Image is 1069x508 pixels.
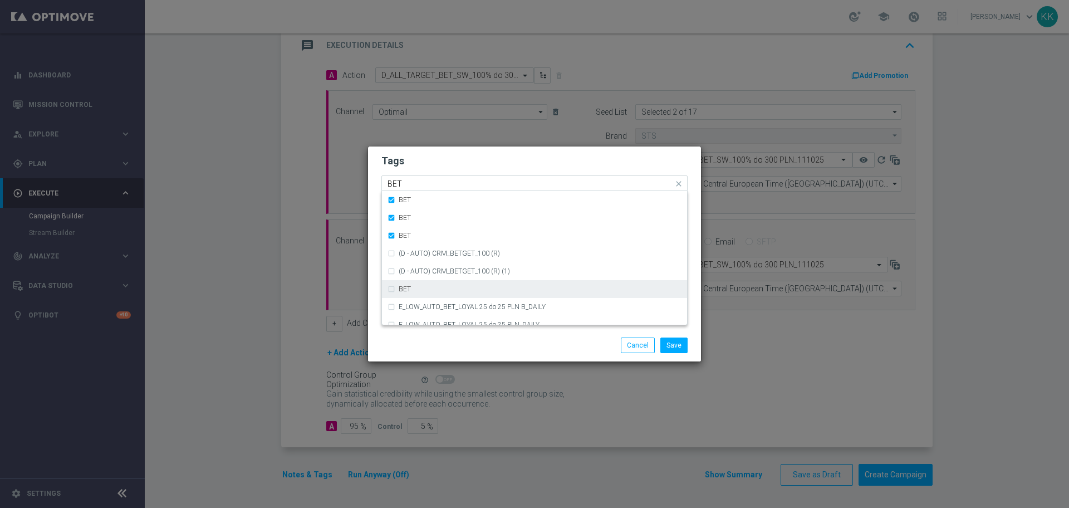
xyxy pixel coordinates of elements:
label: BET [399,214,411,221]
label: BET [399,286,411,292]
div: E_LOW_AUTO_BET_LOYAL 25 do 25 PLN B_DAILY [388,298,681,316]
div: BET [388,191,681,209]
label: BET [399,197,411,203]
ng-select: BET, BET, BET, ALL, D and 1 more [381,175,688,191]
label: E_LOW_AUTO_BET_LOYAL 25 do 25 PLN B_DAILY [399,304,546,310]
div: BET [388,209,681,227]
label: (D - AUTO) CRM_BETGET_100 (R) (1) [399,268,510,275]
div: BET [388,280,681,298]
label: BET [399,232,411,239]
ng-dropdown-panel: Options list [381,191,688,325]
div: BET [388,227,681,245]
button: Save [660,338,688,353]
label: (D - AUTO) CRM_BETGET_100 (R) [399,250,500,257]
label: E_LOW_AUTO_BET_LOYAL 25 do 25 PLN_DAILY [399,321,540,328]
div: (D - AUTO) CRM_BETGET_100 (R) (1) [388,262,681,280]
div: (D - AUTO) CRM_BETGET_100 (R) [388,245,681,262]
button: Cancel [621,338,655,353]
div: E_LOW_AUTO_BET_LOYAL 25 do 25 PLN_DAILY [388,316,681,334]
h2: Tags [381,154,688,168]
